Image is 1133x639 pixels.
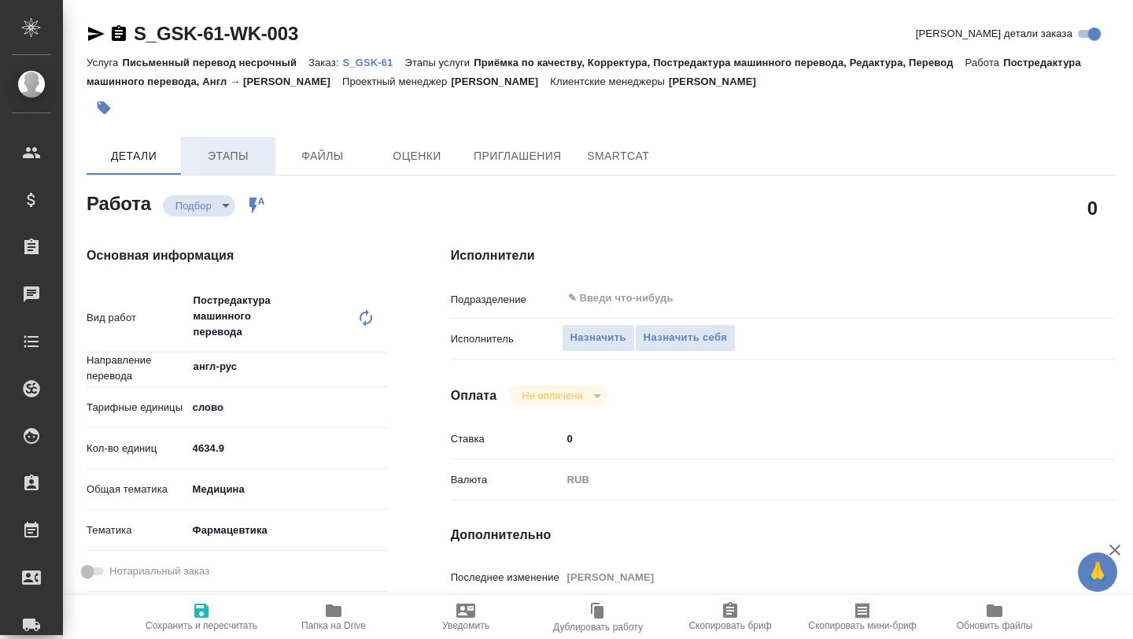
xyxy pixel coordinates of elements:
button: Подбор [171,199,216,212]
p: [PERSON_NAME] [669,76,768,87]
span: 🙏 [1084,556,1111,589]
span: SmartCat [581,146,656,166]
p: Общая тематика [87,482,187,497]
button: Скопировать бриф [664,595,796,639]
span: Приглашения [474,146,562,166]
span: Оценки [379,146,455,166]
button: Обновить файлы [928,595,1061,639]
button: Сохранить и пересчитать [135,595,268,639]
p: Кол-во единиц [87,441,187,456]
div: RUB [562,467,1061,493]
span: Нотариальный заказ [109,563,209,579]
button: 🙏 [1078,552,1117,592]
div: Подбор [509,385,606,406]
span: Скопировать бриф [688,620,771,631]
button: Скопировать мини-бриф [796,595,928,639]
input: ✎ Введи что-нибудь [187,437,388,460]
p: Вид работ [87,310,187,326]
div: Подбор [163,195,235,216]
span: Дублировать работу [553,622,643,633]
span: Сохранить и пересчитать [146,620,257,631]
p: Письменный перевод несрочный [122,57,308,68]
h4: Оплата [451,386,497,405]
span: Уведомить [442,620,489,631]
button: Open [1052,297,1055,300]
div: Фармацевтика [187,517,388,544]
span: Детали [96,146,172,166]
p: Проектный менеджер [342,76,451,87]
button: Уведомить [400,595,532,639]
span: [PERSON_NAME] детали заказа [916,26,1072,42]
a: S_GSK-61-WK-003 [134,23,298,44]
span: Обновить файлы [957,620,1033,631]
span: Этапы [190,146,266,166]
button: Скопировать ссылку [109,24,128,43]
span: Папка на Drive [301,620,366,631]
input: ✎ Введи что-нибудь [562,427,1061,450]
p: Валюта [451,472,562,488]
p: Ставка [451,431,562,447]
h4: Исполнители [451,246,1116,265]
a: S_GSK-61 [342,55,404,68]
p: Подразделение [451,292,562,308]
div: Медицина [187,476,388,503]
p: Последнее изменение [451,570,562,585]
h4: Дополнительно [451,526,1116,545]
h2: 0 [1087,194,1098,221]
p: Услуга [87,57,122,68]
button: Назначить себя [635,324,736,352]
p: Заказ: [308,57,342,68]
p: Клиентские менеджеры [550,76,669,87]
button: Open [379,365,382,368]
div: слово [187,394,388,421]
span: Скопировать мини-бриф [808,620,916,631]
button: Назначить [562,324,635,352]
p: S_GSK-61 [342,57,404,68]
button: Дублировать работу [532,595,664,639]
input: Пустое поле [562,566,1061,589]
span: Назначить себя [644,329,727,347]
p: Работа [965,57,1004,68]
span: Назначить [570,329,626,347]
input: ✎ Введи что-нибудь [566,289,1003,308]
button: Скопировать ссылку для ЯМессенджера [87,24,105,43]
p: Приёмка по качеству, Корректура, Постредактура машинного перевода, Редактура, Перевод [474,57,965,68]
p: [PERSON_NAME] [451,76,550,87]
h2: Работа [87,188,151,216]
p: Тематика [87,523,187,538]
button: Добавить тэг [87,90,121,125]
p: Постредактура машинного перевода, Англ → [PERSON_NAME] [87,57,1081,87]
button: Не оплачена [517,389,587,402]
h4: Основная информация [87,246,388,265]
p: Этапы услуги [404,57,474,68]
p: Направление перевода [87,353,187,384]
button: Папка на Drive [268,595,400,639]
p: Исполнитель [451,331,562,347]
span: Файлы [285,146,360,166]
p: Тарифные единицы [87,400,187,416]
